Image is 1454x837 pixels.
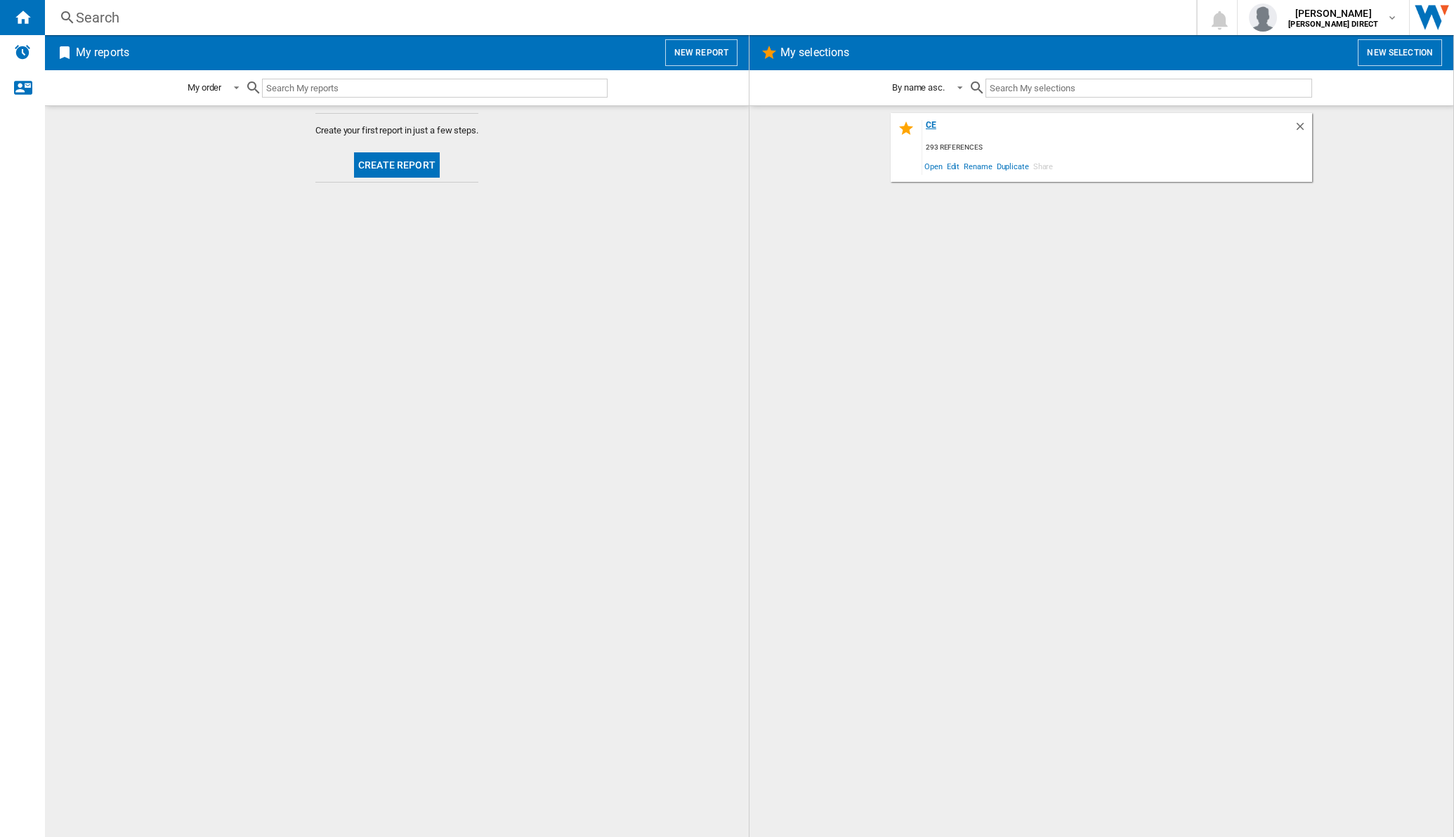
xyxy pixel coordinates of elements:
[76,8,1160,27] div: Search
[14,44,31,60] img: alerts-logo.svg
[354,152,440,178] button: Create report
[262,79,608,98] input: Search My reports
[995,157,1031,176] span: Duplicate
[315,124,478,137] span: Create your first report in just a few steps.
[778,39,852,66] h2: My selections
[1294,120,1312,139] div: Delete
[922,157,945,176] span: Open
[1288,20,1378,29] b: [PERSON_NAME] DIRECT
[945,157,962,176] span: Edit
[922,120,1294,139] div: CE
[985,79,1312,98] input: Search My selections
[1358,39,1442,66] button: New selection
[73,39,132,66] h2: My reports
[1249,4,1277,32] img: profile.jpg
[1288,6,1378,20] span: [PERSON_NAME]
[922,139,1312,157] div: 293 references
[188,82,221,93] div: My order
[892,82,945,93] div: By name asc.
[1031,157,1056,176] span: Share
[962,157,994,176] span: Rename
[665,39,738,66] button: New report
